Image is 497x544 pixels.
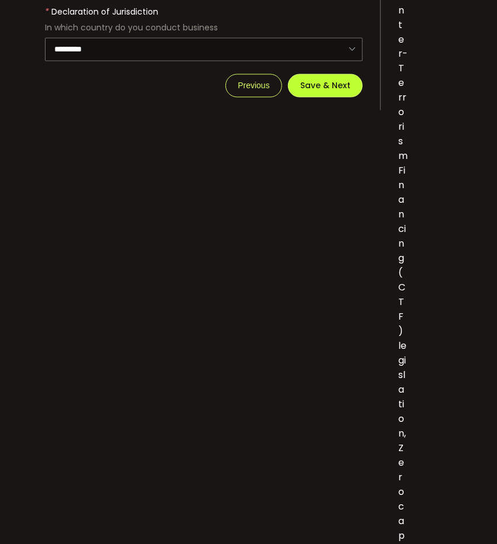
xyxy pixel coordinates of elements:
[288,74,363,98] button: Save & Next
[300,82,350,90] span: Save & Next
[225,74,281,98] button: Previous
[439,488,497,544] iframe: Chat Widget
[238,81,269,91] span: Previous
